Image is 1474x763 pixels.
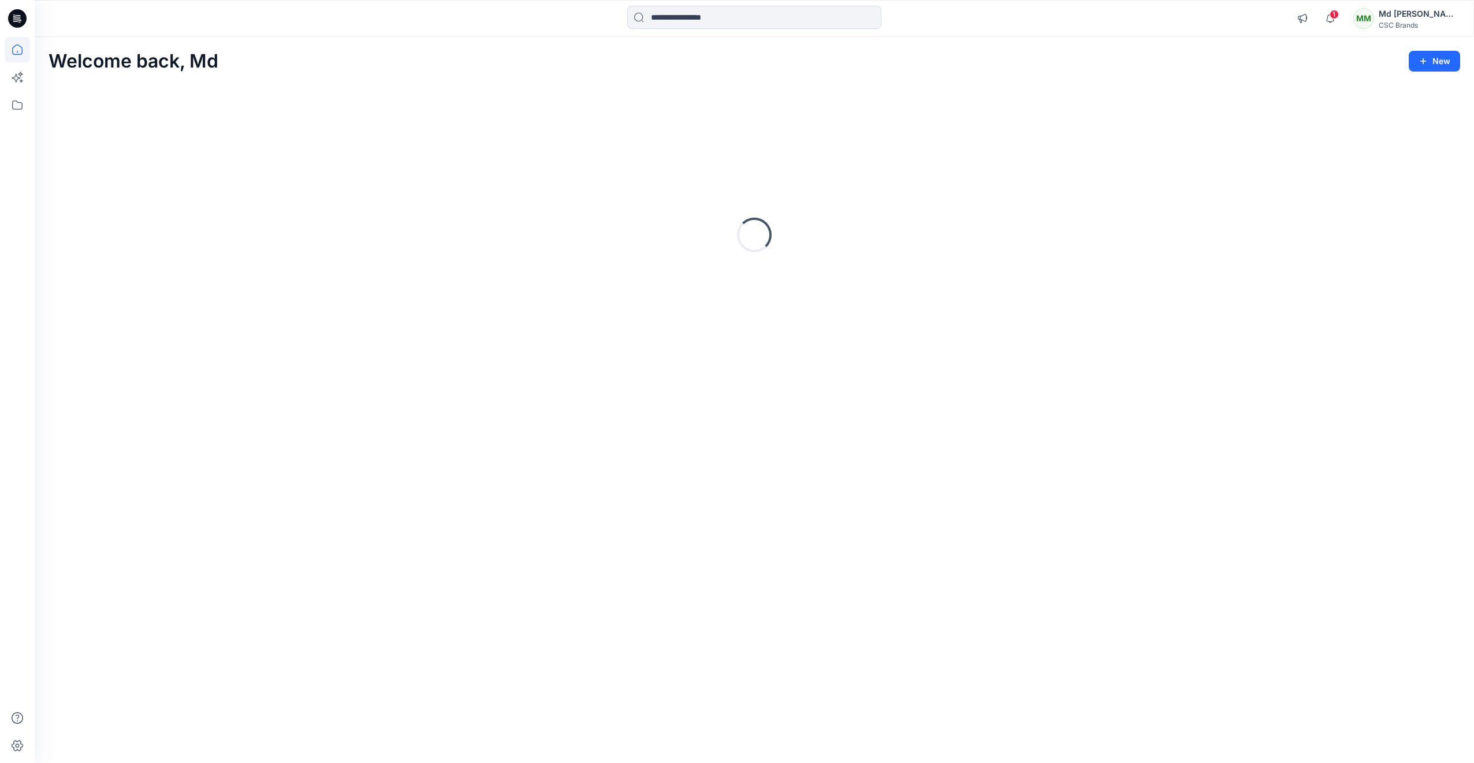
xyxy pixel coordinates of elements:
div: Md [PERSON_NAME] [1379,7,1460,21]
button: New [1409,51,1460,72]
span: 1 [1330,10,1339,19]
div: CSC Brands [1379,21,1460,29]
div: MM [1353,8,1374,29]
h2: Welcome back, Md [49,51,218,72]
